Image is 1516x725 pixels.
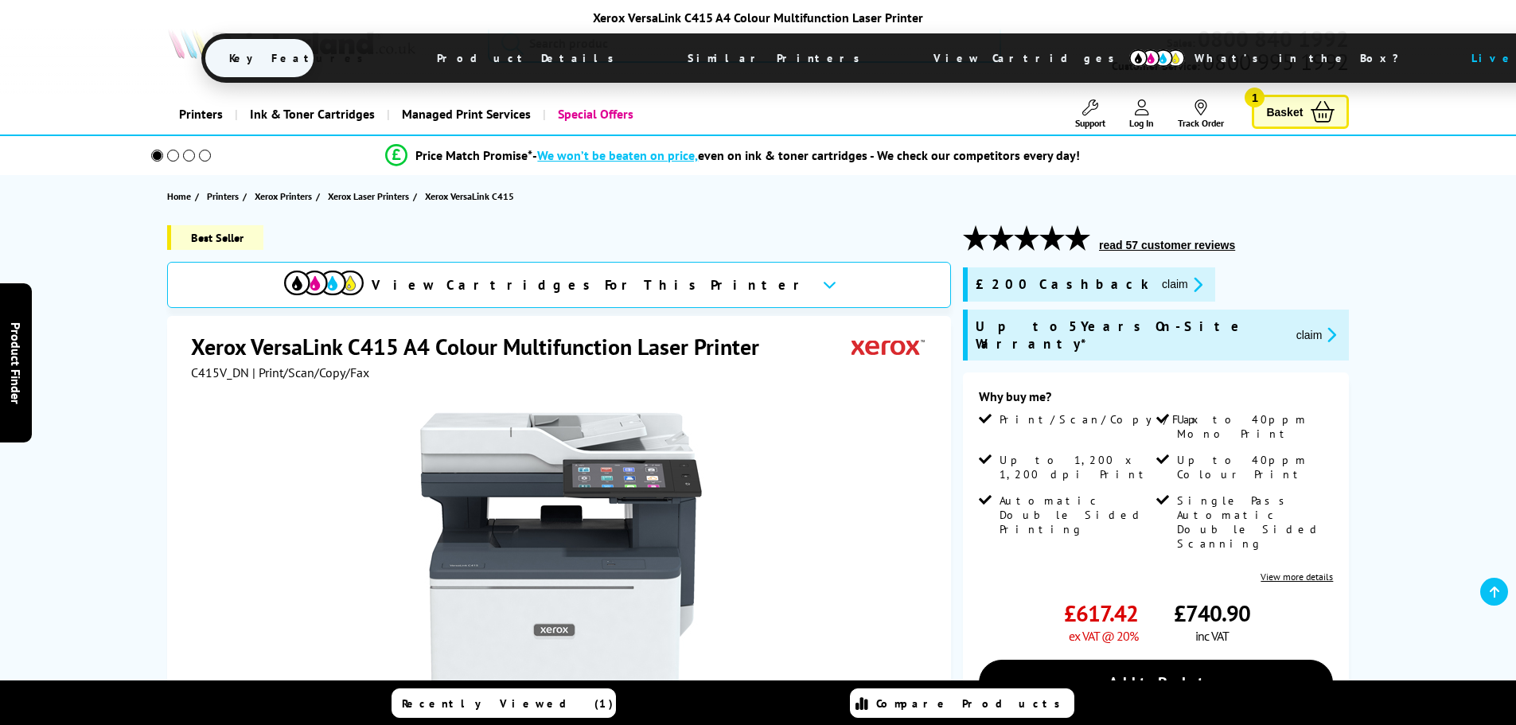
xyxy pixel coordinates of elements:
[1261,571,1333,583] a: View more details
[205,39,396,77] span: Key Features
[207,188,239,205] span: Printers
[255,188,312,205] span: Xerox Printers
[255,188,316,205] a: Xerox Printers
[402,696,614,711] span: Recently Viewed (1)
[425,188,514,205] span: Xerox VersaLink C415
[852,332,925,361] img: Xerox
[201,10,1315,25] div: Xerox VersaLink C415 A4 Colour Multifunction Laser Printer
[130,142,1337,170] li: modal_Promise
[1171,39,1438,77] span: What’s in the Box?
[537,147,698,163] span: We won’t be beaten on price,
[252,364,369,380] span: | Print/Scan/Copy/Fax
[979,388,1333,412] div: Why buy me?
[664,39,892,77] span: Similar Printers
[1075,99,1105,129] a: Support
[1064,598,1138,628] span: £617.42
[850,688,1074,718] a: Compare Products
[1069,628,1138,644] span: ex VAT @ 20%
[405,412,717,724] img: Xerox VersaLink C415
[328,188,413,205] a: Xerox Laser Printers
[1245,88,1265,107] span: 1
[392,688,616,718] a: Recently Viewed (1)
[1266,101,1303,123] span: Basket
[543,94,645,134] a: Special Offers
[413,39,646,77] span: Product Details
[1174,598,1250,628] span: £740.90
[235,94,387,134] a: Ink & Toner Cartridges
[167,225,263,250] span: Best Seller
[1094,238,1240,252] button: read 57 customer reviews
[1178,99,1224,129] a: Track Order
[1000,453,1152,481] span: Up to 1,200 x 1,200 dpi Print
[372,276,809,294] span: View Cartridges For This Printer
[910,37,1153,79] span: View Cartridges
[1129,117,1154,129] span: Log In
[1075,117,1105,129] span: Support
[425,188,518,205] a: Xerox VersaLink C415
[191,332,775,361] h1: Xerox VersaLink C415 A4 Colour Multifunction Laser Printer
[415,147,532,163] span: Price Match Promise*
[1000,493,1152,536] span: Automatic Double Sided Printing
[976,275,1149,294] span: £200 Cashback
[1000,412,1204,427] span: Print/Scan/Copy/Fax
[1157,275,1207,294] button: promo-description
[1292,325,1342,344] button: promo-description
[1195,628,1229,644] span: inc VAT
[1252,95,1349,129] a: Basket 1
[191,364,249,380] span: C415V_DN
[532,147,1080,163] div: - even on ink & toner cartridges - We check our competitors every day!
[167,94,235,134] a: Printers
[167,188,195,205] a: Home
[328,188,409,205] span: Xerox Laser Printers
[207,188,243,205] a: Printers
[8,322,24,403] span: Product Finder
[1129,99,1154,129] a: Log In
[167,188,191,205] span: Home
[876,696,1069,711] span: Compare Products
[1177,493,1330,551] span: Single Pass Automatic Double Sided Scanning
[976,318,1284,353] span: Up to 5 Years On-Site Warranty*
[284,271,364,295] img: View Cartridges
[250,94,375,134] span: Ink & Toner Cartridges
[979,660,1333,706] a: Add to Basket
[1129,49,1185,67] img: cmyk-icon.svg
[1177,453,1330,481] span: Up to 40ppm Colour Print
[387,94,543,134] a: Managed Print Services
[1177,412,1330,441] span: Up to 40ppm Mono Print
